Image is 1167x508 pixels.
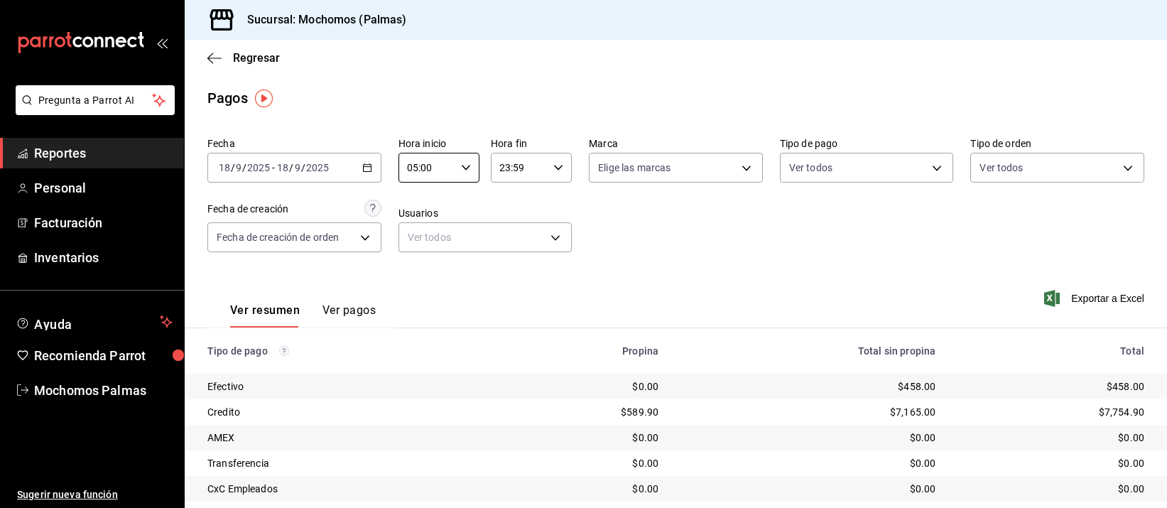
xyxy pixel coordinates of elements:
[958,431,1144,445] div: $0.00
[218,162,231,173] input: --
[681,379,935,394] div: $458.00
[1047,290,1144,307] button: Exportar a Excel
[681,345,935,357] div: Total sin propina
[589,139,763,148] label: Marca
[207,379,492,394] div: Efectivo
[207,51,280,65] button: Regresar
[515,345,658,357] div: Propina
[38,93,153,108] span: Pregunta a Parrot AI
[242,162,246,173] span: /
[34,381,173,400] span: Mochomos Palmas
[958,405,1144,419] div: $7,754.90
[34,178,173,198] span: Personal
[491,139,572,148] label: Hora fin
[681,482,935,496] div: $0.00
[235,162,242,173] input: --
[276,162,289,173] input: --
[279,346,289,356] svg: Los pagos realizados con Pay y otras terminales son montos brutos.
[515,431,658,445] div: $0.00
[979,161,1023,175] span: Ver todos
[958,379,1144,394] div: $458.00
[598,161,671,175] span: Elige las marcas
[34,248,173,267] span: Inventarios
[515,482,658,496] div: $0.00
[207,482,492,496] div: CxC Empleados
[156,37,168,48] button: open_drawer_menu
[17,487,173,502] span: Sugerir nueva función
[305,162,330,173] input: ----
[231,162,235,173] span: /
[789,161,832,175] span: Ver todos
[515,379,658,394] div: $0.00
[958,456,1144,470] div: $0.00
[681,405,935,419] div: $7,165.00
[515,456,658,470] div: $0.00
[289,162,293,173] span: /
[207,405,492,419] div: Credito
[34,213,173,232] span: Facturación
[780,139,954,148] label: Tipo de pago
[34,144,173,163] span: Reportes
[207,139,381,148] label: Fecha
[322,303,376,328] button: Ver pagos
[294,162,301,173] input: --
[230,303,300,328] button: Ver resumen
[207,431,492,445] div: AMEX
[217,230,339,244] span: Fecha de creación de orden
[207,456,492,470] div: Transferencia
[233,51,280,65] span: Regresar
[515,405,658,419] div: $589.90
[272,162,275,173] span: -
[958,345,1144,357] div: Total
[970,139,1144,148] label: Tipo de orden
[255,90,273,107] img: Tooltip marker
[301,162,305,173] span: /
[681,431,935,445] div: $0.00
[246,162,271,173] input: ----
[207,87,248,109] div: Pagos
[207,202,288,217] div: Fecha de creación
[681,456,935,470] div: $0.00
[10,103,175,118] a: Pregunta a Parrot AI
[16,85,175,115] button: Pregunta a Parrot AI
[207,345,492,357] div: Tipo de pago
[398,208,572,218] label: Usuarios
[230,303,376,328] div: navigation tabs
[958,482,1144,496] div: $0.00
[34,313,154,330] span: Ayuda
[398,222,572,252] div: Ver todos
[34,346,173,365] span: Recomienda Parrot
[236,11,407,28] h3: Sucursal: Mochomos (Palmas)
[398,139,479,148] label: Hora inicio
